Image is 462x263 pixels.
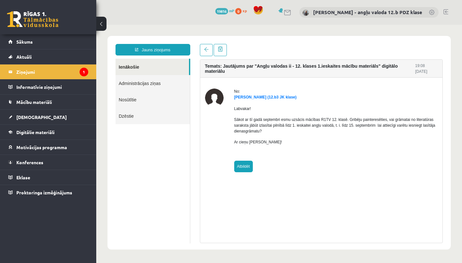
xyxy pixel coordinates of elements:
[16,174,30,180] span: Eklase
[8,110,88,124] a: [DEMOGRAPHIC_DATA]
[235,8,242,14] span: 0
[19,34,93,50] a: Ienākošie
[215,8,234,13] a: 19816 mP
[138,92,342,109] p: Sākot ar šī gadā septembri esmu uzsācis mācības R1TV 12. klasē. Gribēju painteresēties, vai grāma...
[229,8,234,13] span: mP
[109,64,127,82] img: Gregors Pauliņš
[19,50,94,67] a: Administrācijas ziņas
[235,8,250,13] a: 0 xp
[138,115,342,120] p: Ar cieņu [PERSON_NAME]!
[8,49,88,64] a: Aktuāli
[19,67,94,83] a: Nosūtītie
[138,136,157,148] a: Atbildēt
[16,99,52,105] span: Mācību materiāli
[8,34,88,49] a: Sākums
[138,81,342,87] p: Labvakar!
[8,80,88,94] a: Informatīvie ziņojumi
[303,10,309,16] img: Agnese Vaškūna - angļu valoda 12.b PDZ klase
[19,83,94,99] a: Dzēstie
[16,39,33,45] span: Sākums
[215,8,228,14] span: 19816
[16,159,43,165] span: Konferences
[16,54,32,60] span: Aktuāli
[319,38,341,50] div: 19:08 [DATE]
[16,114,67,120] span: [DEMOGRAPHIC_DATA]
[109,39,319,49] h4: Temats: Jautājums par "Angļu valodas ii - 12. klases 1.ieskaites mācību materiāls" digitālo mater...
[16,190,72,195] span: Proktoringa izmēģinājums
[138,70,201,75] a: [PERSON_NAME] (12.b3 JK klase)
[313,9,422,15] a: [PERSON_NAME] - angļu valoda 12.b PDZ klase
[80,68,88,76] i: 1
[8,64,88,79] a: Ziņojumi1
[138,64,342,70] div: No:
[8,140,88,155] a: Motivācijas programma
[8,125,88,140] a: Digitālie materiāli
[19,19,94,31] a: Jauns ziņojums
[8,170,88,185] a: Eklase
[16,80,88,94] legend: Informatīvie ziņojumi
[8,155,88,170] a: Konferences
[8,95,88,109] a: Mācību materiāli
[16,129,55,135] span: Digitālie materiāli
[243,8,247,13] span: xp
[7,11,58,27] a: Rīgas 1. Tālmācības vidusskola
[16,144,67,150] span: Motivācijas programma
[8,185,88,200] a: Proktoringa izmēģinājums
[16,64,88,79] legend: Ziņojumi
